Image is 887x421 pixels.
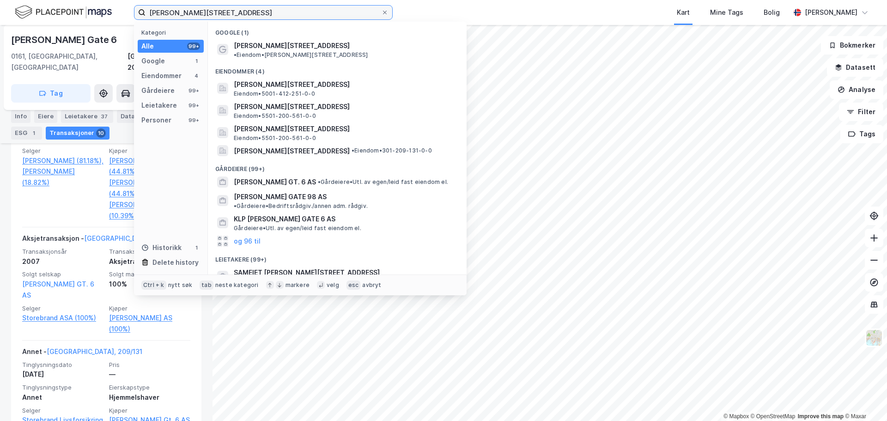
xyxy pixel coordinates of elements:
[22,147,103,155] span: Selger
[208,249,467,265] div: Leietakere (99+)
[109,270,190,278] span: Solgt matrikkelandel
[96,128,106,138] div: 10
[234,40,350,51] span: [PERSON_NAME][STREET_ADDRESS]
[234,146,350,157] span: [PERSON_NAME][STREET_ADDRESS]
[234,90,315,98] span: Eiendom • 5001-412-251-0-0
[193,244,200,251] div: 1
[208,158,467,175] div: Gårdeiere (99+)
[187,102,200,109] div: 99+
[141,41,154,52] div: Alle
[827,58,883,77] button: Datasett
[22,248,103,256] span: Transaksjonsår
[109,305,190,312] span: Kjøper
[117,110,163,123] div: Datasett
[29,128,38,138] div: 1
[841,377,887,421] iframe: Chat Widget
[187,116,200,124] div: 99+
[677,7,690,18] div: Kart
[146,6,381,19] input: Søk på adresse, matrikkel, gårdeiere, leietakere eller personer
[109,177,190,199] a: [PERSON_NAME] (44.81%),
[362,281,381,289] div: avbryt
[327,281,339,289] div: velg
[234,101,456,112] span: [PERSON_NAME][STREET_ADDRESS]
[805,7,857,18] div: [PERSON_NAME]
[821,36,883,55] button: Bokmerker
[723,413,749,420] a: Mapbox
[22,346,142,361] div: Annet -
[141,55,165,67] div: Google
[141,29,204,36] div: Kategori
[141,115,171,126] div: Personer
[839,103,883,121] button: Filter
[109,361,190,369] span: Pris
[109,147,190,155] span: Kjøper
[215,281,259,289] div: neste kategori
[109,256,190,267] div: Aksjetransaksjon
[234,202,237,209] span: •
[208,22,467,38] div: Google (1)
[152,257,199,268] div: Delete history
[798,413,844,420] a: Improve this map
[208,61,467,77] div: Eiendommer (4)
[141,281,166,290] div: Ctrl + k
[11,84,91,103] button: Tag
[34,110,57,123] div: Eiere
[346,281,361,290] div: esc
[840,125,883,143] button: Tags
[22,280,94,299] a: [PERSON_NAME] GT. 6 AS
[234,123,456,134] span: [PERSON_NAME][STREET_ADDRESS]
[234,202,368,210] span: Gårdeiere • Bedriftsrådgiv./annen adm. rådgiv.
[234,191,327,202] span: [PERSON_NAME] GATE 98 AS
[352,147,432,154] span: Eiendom • 301-209-131-0-0
[22,369,103,380] div: [DATE]
[234,236,261,247] button: og 96 til
[234,177,316,188] span: [PERSON_NAME] GT. 6 AS
[11,127,42,140] div: ESG
[109,199,190,221] a: [PERSON_NAME] (10.39%)
[99,112,109,121] div: 37
[22,166,103,188] a: [PERSON_NAME] (18.82%)
[11,32,119,47] div: [PERSON_NAME] Gate 6
[109,155,190,177] a: [PERSON_NAME] (44.81%),
[141,85,175,96] div: Gårdeiere
[286,281,310,289] div: markere
[109,392,190,403] div: Hjemmelshaver
[168,281,193,289] div: nytt søk
[11,110,30,123] div: Info
[109,384,190,391] span: Eierskapstype
[234,225,361,232] span: Gårdeiere • Utl. av egen/leid fast eiendom el.
[15,4,112,20] img: logo.f888ab2527a4732fd821a326f86c7f29.svg
[751,413,796,420] a: OpenStreetMap
[22,312,103,323] a: Storebrand ASA (100%)
[22,233,180,248] div: Aksjetransaksjon -
[234,134,316,142] span: Eiendom • 5501-200-561-0-0
[234,112,316,120] span: Eiendom • 5501-200-561-0-0
[22,384,103,391] span: Tinglysningstype
[141,100,177,111] div: Leietakere
[22,407,103,415] span: Selger
[234,79,456,90] span: [PERSON_NAME][STREET_ADDRESS]
[234,267,456,278] span: SAMEIET [PERSON_NAME][STREET_ADDRESS]
[318,178,321,185] span: •
[61,110,113,123] div: Leietakere
[141,70,182,81] div: Eiendommer
[84,234,180,242] a: [GEOGRAPHIC_DATA], 209/131
[22,361,103,369] span: Tinglysningsdato
[234,51,368,59] span: Eiendom • [PERSON_NAME][STREET_ADDRESS]
[830,80,883,99] button: Analyse
[109,248,190,256] span: Transaksjonstype
[234,214,456,225] span: KLP [PERSON_NAME] GATE 6 AS
[109,369,190,380] div: —
[22,256,103,267] div: 2007
[193,72,200,79] div: 4
[22,305,103,312] span: Selger
[318,178,448,186] span: Gårdeiere • Utl. av egen/leid fast eiendom el.
[109,279,190,290] div: 100%
[46,127,109,140] div: Transaksjoner
[11,51,128,73] div: 0161, [GEOGRAPHIC_DATA], [GEOGRAPHIC_DATA]
[710,7,743,18] div: Mine Tags
[865,329,883,347] img: Z
[22,392,103,403] div: Annet
[109,312,190,335] a: [PERSON_NAME] AS (100%)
